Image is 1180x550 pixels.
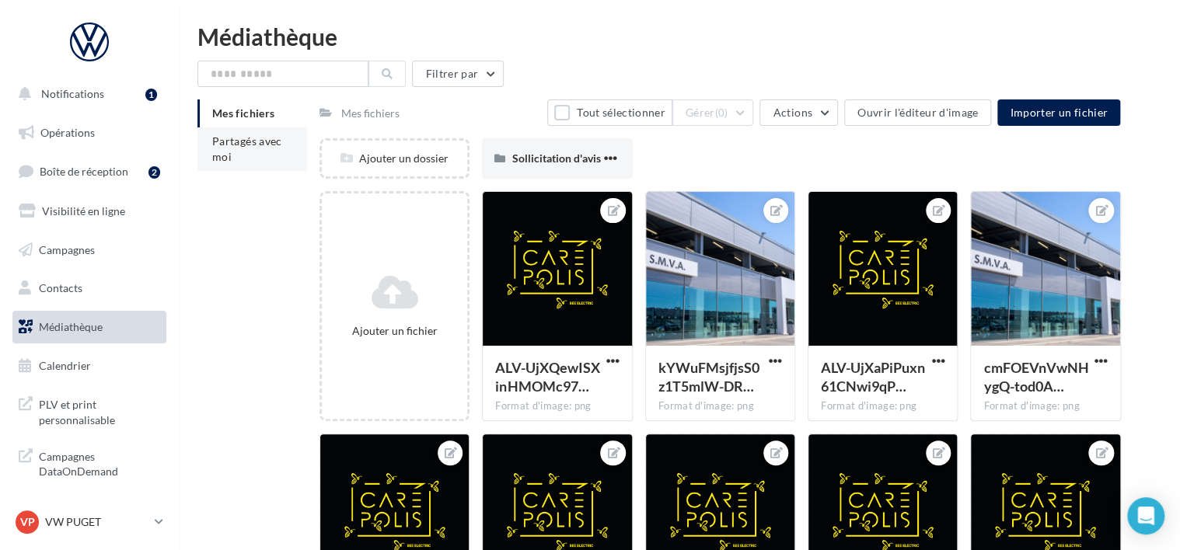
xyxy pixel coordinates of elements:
a: Boîte de réception2 [9,155,169,188]
span: ALV-UjXQewISXinHMOMc97zswlvHxL2wE85vkPev8o9CN7ZalNeeA6TI [495,359,599,395]
span: kYWuFMsjfjsS0z1T5mlW-DRhFChtocFycnTeHtmVL0qn9_IXXyn5H9AFO7IxeqyaT31P17sa7wA7-UvTGw=s0 [658,359,759,395]
button: Gérer(0) [672,99,754,126]
span: Mes fichiers [212,106,274,120]
span: Opérations [40,126,95,139]
div: 1 [145,89,157,101]
span: cmFOEVnVwNHygQ-tod0AGt2KxZx-tvjBycu8jnsZAJ9sC9m5cy2IsEh_CY6H44Fb4sl0j74weEp3qDj7mQ=s0 [983,359,1088,395]
div: Format d'image: png [983,399,1107,413]
div: Open Intercom Messenger [1127,497,1164,534]
div: Médiathèque [197,25,1161,48]
div: Format d'image: png [821,399,944,413]
a: Contacts [9,272,169,305]
span: Partagés avec moi [212,134,282,163]
span: Visibilité en ligne [42,204,125,218]
div: 2 [148,166,160,179]
span: ALV-UjXaPiPuxn61CNwi9qPnvVo9XeyMB6m4w1W1NN_6mIQWXVK_V7S8 [821,359,925,395]
span: Sollicitation d'avis [511,151,600,165]
a: Opérations [9,117,169,149]
a: Campagnes DataOnDemand [9,440,169,486]
span: PLV et print personnalisable [39,394,160,427]
span: Actions [773,106,812,119]
span: Médiathèque [39,320,103,333]
button: Actions [759,99,837,126]
div: Ajouter un dossier [322,151,467,166]
a: Campagnes [9,234,169,266]
div: Mes fichiers [341,106,400,121]
a: Calendrier [9,350,169,382]
span: Campagnes DataOnDemand [39,446,160,479]
button: Notifications 1 [9,78,163,110]
div: Ajouter un fichier [328,323,461,339]
a: Visibilité en ligne [9,195,169,228]
div: Format d'image: png [495,399,619,413]
button: Tout sélectionner [547,99,672,126]
span: Campagnes [39,242,95,256]
a: PLV et print personnalisable [9,388,169,433]
span: VP [20,514,35,530]
span: Calendrier [39,359,91,372]
span: Notifications [41,87,104,100]
button: Importer un fichier [997,99,1120,126]
a: Médiathèque [9,311,169,343]
p: VW PUGET [45,514,148,530]
span: Boîte de réception [40,165,128,178]
button: Ouvrir l'éditeur d'image [844,99,991,126]
span: Importer un fichier [1010,106,1108,119]
a: VP VW PUGET [12,507,166,537]
div: Format d'image: png [658,399,782,413]
span: (0) [715,106,728,119]
span: Contacts [39,281,82,294]
button: Filtrer par [412,61,504,87]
